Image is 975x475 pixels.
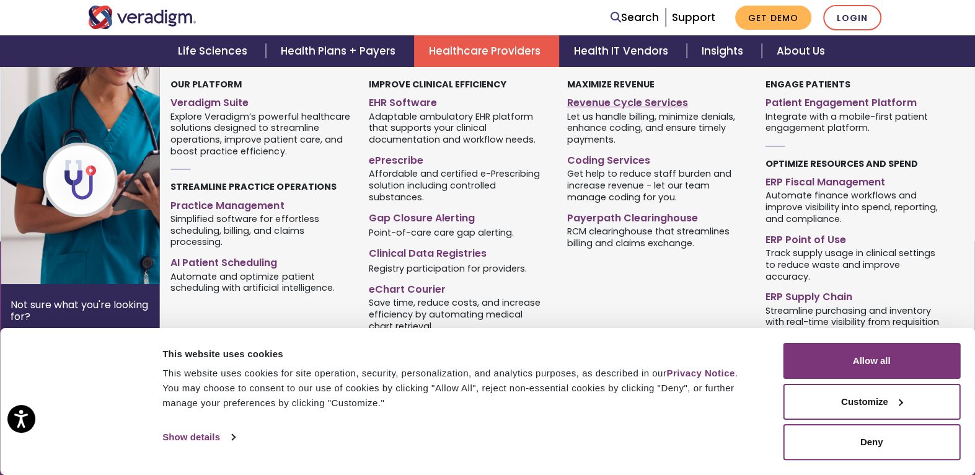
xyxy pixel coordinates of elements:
a: Support [672,10,715,25]
a: Health Plans + Payers [266,35,414,67]
span: Track supply usage in clinical settings to reduce waste and improve accuracy. [765,246,945,282]
span: Point-of-care care gap alerting. [369,226,514,239]
strong: Streamline Practice Operations [170,180,336,193]
span: Save time, reduce costs, and increase efficiency by automating medical chart retrieval. [369,296,549,332]
span: Automate finance workflows and improve visibility into spend, reporting, and compliance. [765,189,945,225]
a: EHR Software [369,92,549,110]
a: Login [823,5,881,30]
span: Adaptable ambulatory EHR platform that supports your clinical documentation and workflow needs. [369,110,549,146]
a: Privacy Notice [666,368,735,378]
span: RCM clearinghouse that streamlines billing and claims exchange. [567,224,747,249]
strong: Maximize Revenue [567,78,655,91]
span: Integrate with a mobile-first patient engagement platform. [765,110,945,134]
span: Let us handle billing, minimize denials, enhance coding, and ensure timely payments. [567,110,747,146]
div: This website uses cookies for site operation, security, personalization, and analytics purposes, ... [162,366,755,411]
a: Coding Services [567,149,747,167]
span: Streamline purchasing and inventory with real-time visibility from requisition to delivery. [765,304,945,340]
img: Veradigm logo [88,6,196,29]
strong: Engage Patients [765,78,850,91]
a: Practice Management [170,195,350,213]
span: Registry participation for providers. [369,262,527,274]
strong: Optimize Resources and Spend [765,158,918,170]
a: ERP Fiscal Management [765,171,945,189]
a: Clinical Data Registries [369,242,549,260]
button: Allow all [783,343,960,379]
a: Insights [687,35,762,67]
a: AI Patient Scheduling [170,252,350,270]
a: ERP Point of Use [765,229,945,247]
a: Show details [162,428,234,446]
span: Automate and optimize patient scheduling with artificial intelligence. [170,270,350,294]
iframe: Drift Chat Widget [738,386,960,460]
a: eChart Courier [369,278,549,296]
button: Customize [783,384,960,420]
span: Affordable and certified e-Prescribing solution including controlled substances. [369,167,549,203]
a: About Us [762,35,840,67]
span: Simplified software for effortless scheduling, billing, and claims processing. [170,212,350,248]
a: ERP Supply Chain [765,286,945,304]
a: Life Sciences [163,35,266,67]
p: Not sure what you're looking for? [11,299,150,322]
a: ePrescribe [369,149,549,167]
a: Veradigm Suite [170,92,350,110]
a: Search [611,9,659,26]
a: Health IT Vendors [559,35,686,67]
a: Payerpath Clearinghouse [567,207,747,225]
a: Healthcare Providers [414,35,559,67]
img: Healthcare Provider [1,67,200,284]
a: Revenue Cycle Services [567,92,747,110]
span: Explore Veradigm’s powerful healthcare solutions designed to streamline operations, improve patie... [170,110,350,157]
a: Gap Closure Alerting [369,207,549,225]
strong: Improve Clinical Efficiency [369,78,506,91]
a: Patient Engagement Platform [765,92,945,110]
span: Get help to reduce staff burden and increase revenue - let our team manage coding for you. [567,167,747,203]
div: This website uses cookies [162,347,755,362]
strong: Our Platform [170,78,242,91]
a: Get Demo [735,6,811,30]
